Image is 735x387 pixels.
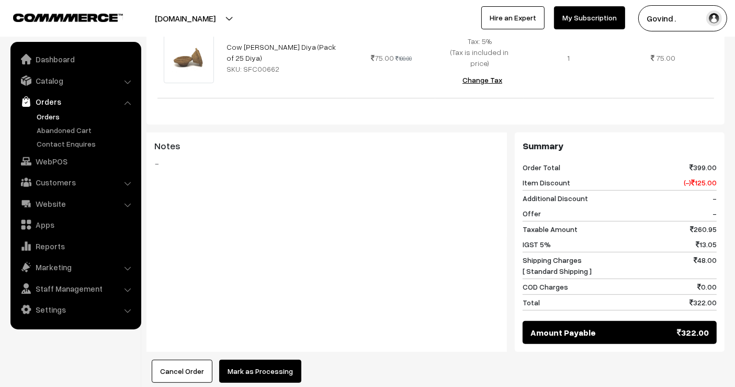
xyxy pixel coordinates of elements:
[219,360,301,383] button: Mark as Processing
[13,50,138,69] a: Dashboard
[152,360,212,383] button: Cancel Order
[706,10,722,26] img: user
[227,63,341,74] div: SKU: SFC00662
[227,42,336,62] a: Cow [PERSON_NAME] Diya (Pack of 25 Diya)
[13,152,138,171] a: WebPOS
[371,53,394,62] span: 75.00
[13,237,138,256] a: Reports
[684,177,717,188] span: (-) 125.00
[677,326,709,339] span: 322.00
[34,111,138,122] a: Orders
[13,71,138,90] a: Catalog
[523,224,578,235] span: Taxable Amount
[713,208,717,219] span: -
[13,215,138,234] a: Apps
[154,140,499,152] h3: Notes
[451,26,509,68] span: HSN: 34060010 Tax: 5% (Tax is included in price)
[118,5,252,31] button: [DOMAIN_NAME]
[690,224,717,235] span: 260.95
[523,281,568,292] span: COD Charges
[13,300,138,319] a: Settings
[523,162,560,173] span: Order Total
[523,193,588,204] span: Additional Discount
[454,69,511,92] button: Change Tax
[697,281,717,292] span: 0.00
[164,33,214,84] img: cow-dung-diya.jpg
[694,255,717,277] span: 48.00
[689,162,717,173] span: 399.00
[523,297,540,308] span: Total
[656,53,675,62] span: 75.00
[523,239,551,250] span: IGST 5%
[13,92,138,111] a: Orders
[395,55,412,62] strike: 100.00
[523,140,717,152] h3: Summary
[523,208,541,219] span: Offer
[530,326,596,339] span: Amount Payable
[154,157,499,170] blockquote: -
[638,5,727,31] button: Govind .
[34,138,138,149] a: Contact Enquires
[481,6,545,29] a: Hire an Expert
[713,193,717,204] span: -
[689,297,717,308] span: 322.00
[567,53,570,62] span: 1
[13,173,138,192] a: Customers
[13,258,138,277] a: Marketing
[13,279,138,298] a: Staff Management
[523,177,570,188] span: Item Discount
[13,194,138,213] a: Website
[13,10,105,23] a: COMMMERCE
[696,239,717,250] span: 13.05
[554,6,625,29] a: My Subscription
[523,255,592,277] span: Shipping Charges [ Standard Shipping ]
[13,14,123,21] img: COMMMERCE
[34,125,138,136] a: Abandoned Cart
